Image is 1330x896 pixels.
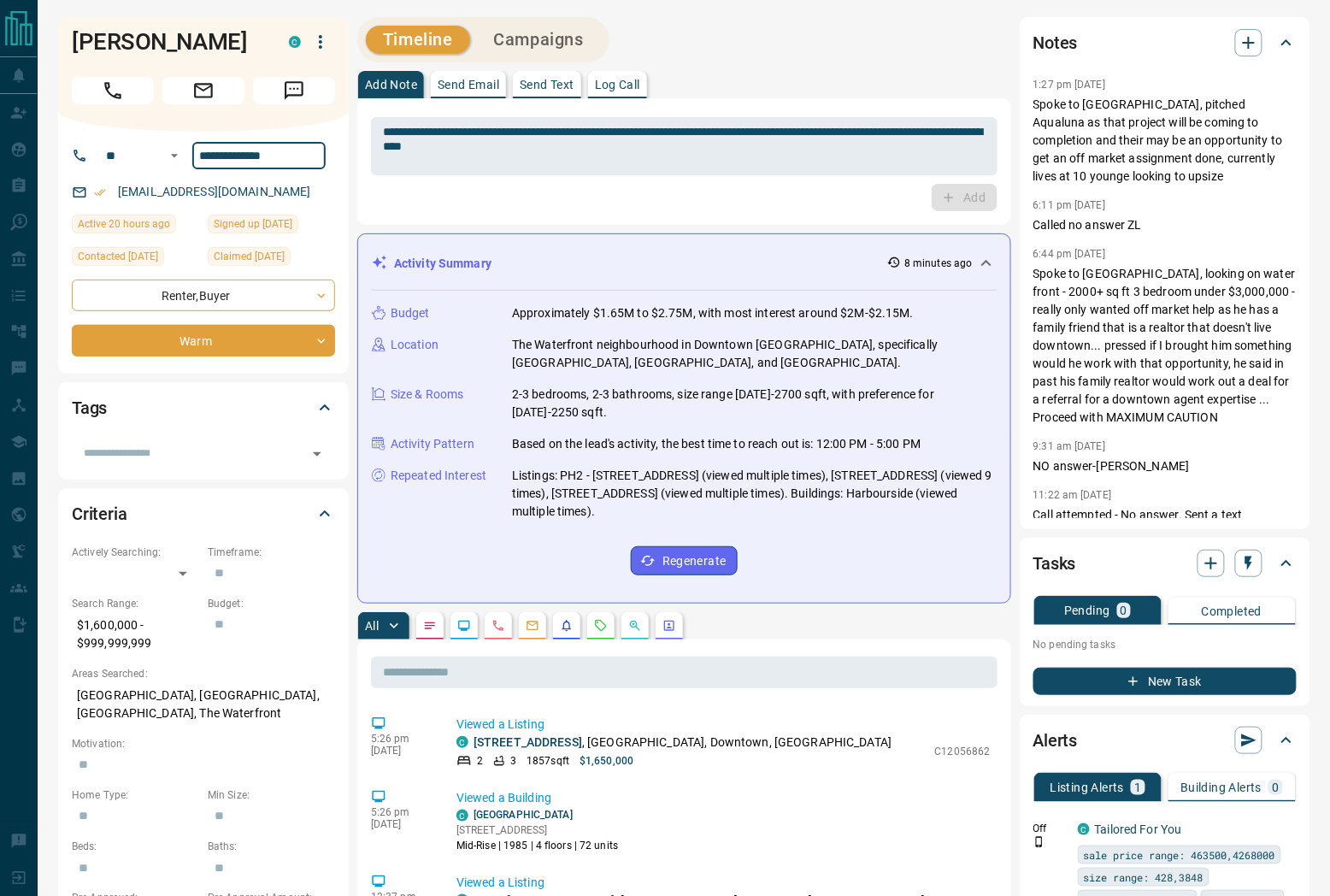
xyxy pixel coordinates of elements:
p: Location [391,336,438,354]
p: [GEOGRAPHIC_DATA], [GEOGRAPHIC_DATA], [GEOGRAPHIC_DATA], The Waterfront [72,681,335,728]
p: Areas Searched: [72,666,335,681]
div: Renter , Buyer [72,280,335,311]
p: Baths: [208,839,335,854]
svg: Push Notification Only [1033,836,1045,848]
p: Based on the lead's activity, the best time to reach out is: 12:00 PM - 5:00 PM [512,435,921,453]
p: 2-3 bedrooms, 2-3 bathrooms, size range [DATE]-2700 sqft, with preference for [DATE]-2250 sqft. [512,386,997,421]
button: Timeline [366,26,470,54]
p: 6:11 pm [DATE] [1033,199,1106,211]
p: 0 [1272,781,1279,793]
p: C12056862 [935,744,991,759]
svg: Agent Actions [662,619,676,633]
svg: Notes [423,619,437,633]
div: Criteria [72,493,335,534]
p: The Waterfront neighbourhood in Downtown [GEOGRAPHIC_DATA], specifically [GEOGRAPHIC_DATA], [GEOG... [512,336,997,372]
button: New Task [1033,668,1297,695]
p: [STREET_ADDRESS] [456,822,618,838]
h2: Tasks [1033,550,1076,577]
p: Call attempted - No answer. Sent a text message. - [PERSON_NAME] [1033,506,1297,560]
div: Thu Mar 04 2021 [208,215,335,239]
p: NO answer-[PERSON_NAME] [1033,457,1297,475]
span: Claimed [DATE] [214,248,285,265]
p: Viewed a Listing [456,716,991,734]
svg: Calls [491,619,505,633]
svg: Requests [594,619,608,633]
p: $1,650,000 [580,753,633,769]
div: condos.ca [456,810,468,822]
div: Activity Summary8 minutes ago [372,248,997,280]
svg: Emails [526,619,539,633]
p: Send Text [520,79,574,91]
span: Email [162,77,244,104]
span: size range: 428,3848 [1084,869,1203,886]
p: Budget: [208,596,335,611]
p: Listings: PH2 - [STREET_ADDRESS] (viewed multiple times), [STREET_ADDRESS] (viewed 9 times), [STR... [512,467,997,521]
p: Listing Alerts [1050,781,1125,793]
p: 9:31 am [DATE] [1033,440,1106,452]
p: [DATE] [371,818,431,830]
button: Campaigns [477,26,601,54]
p: Send Email [438,79,499,91]
p: Home Type: [72,787,199,803]
p: Motivation: [72,736,335,752]
span: Contacted [DATE] [78,248,158,265]
div: condos.ca [1078,823,1090,835]
h1: [PERSON_NAME] [72,28,263,56]
button: Open [164,145,185,166]
div: Tue Mar 22 2022 [208,247,335,271]
svg: Email Verified [94,186,106,198]
div: Mon Sep 15 2025 [72,215,199,239]
p: 3 [510,753,516,769]
p: Off [1033,821,1068,836]
button: Regenerate [631,546,738,575]
p: Completed [1202,605,1262,617]
p: 0 [1121,604,1127,616]
svg: Listing Alerts [560,619,574,633]
p: Spoke to [GEOGRAPHIC_DATA], looking on water front - 2000+ sq ft 3 bedroom under $3,000,000 - rea... [1033,265,1297,427]
span: Signed up [DATE] [214,215,292,233]
div: Alerts [1033,720,1297,761]
div: Tasks [1033,543,1297,584]
p: Budget [391,304,430,322]
p: Activity Summary [394,255,491,273]
p: Pending [1064,604,1110,616]
p: All [365,620,379,632]
p: Log Call [595,79,640,91]
p: 11:22 am [DATE] [1033,489,1112,501]
p: 1857 sqft [527,753,569,769]
p: Activity Pattern [391,435,474,453]
p: Actively Searching: [72,545,199,560]
p: 8 minutes ago [904,256,972,271]
p: Spoke to [GEOGRAPHIC_DATA], pitched Aqualuna as that project will be coming to completion and the... [1033,96,1297,186]
span: sale price range: 463500,4268000 [1084,846,1275,864]
p: Building Alerts [1180,781,1262,793]
p: Mid-Rise | 1985 | 4 floors | 72 units [456,838,618,853]
svg: Opportunities [628,619,642,633]
p: Search Range: [72,596,199,611]
div: Warm [72,325,335,357]
p: Beds: [72,839,199,854]
button: Open [305,442,329,466]
div: Wed Nov 06 2024 [72,247,199,271]
p: Called no answer ZL [1033,216,1297,234]
svg: Lead Browsing Activity [457,619,471,633]
p: 1 [1134,781,1141,793]
p: Viewed a Building [456,789,991,807]
span: Active 20 hours ago [78,215,170,233]
h2: Criteria [72,500,127,528]
p: 6:44 pm [DATE] [1033,248,1106,260]
p: Repeated Interest [391,467,486,485]
a: [GEOGRAPHIC_DATA] [474,809,573,821]
h2: Notes [1033,29,1078,56]
p: 5:26 pm [371,806,431,818]
p: Add Note [365,79,417,91]
p: No pending tasks [1033,632,1297,657]
div: Notes [1033,22,1297,63]
a: Tailored For You [1095,822,1182,836]
p: [DATE] [371,745,431,757]
p: 2 [477,753,483,769]
p: Viewed a Listing [456,874,991,892]
span: Message [253,77,335,104]
span: Call [72,77,154,104]
p: Min Size: [208,787,335,803]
